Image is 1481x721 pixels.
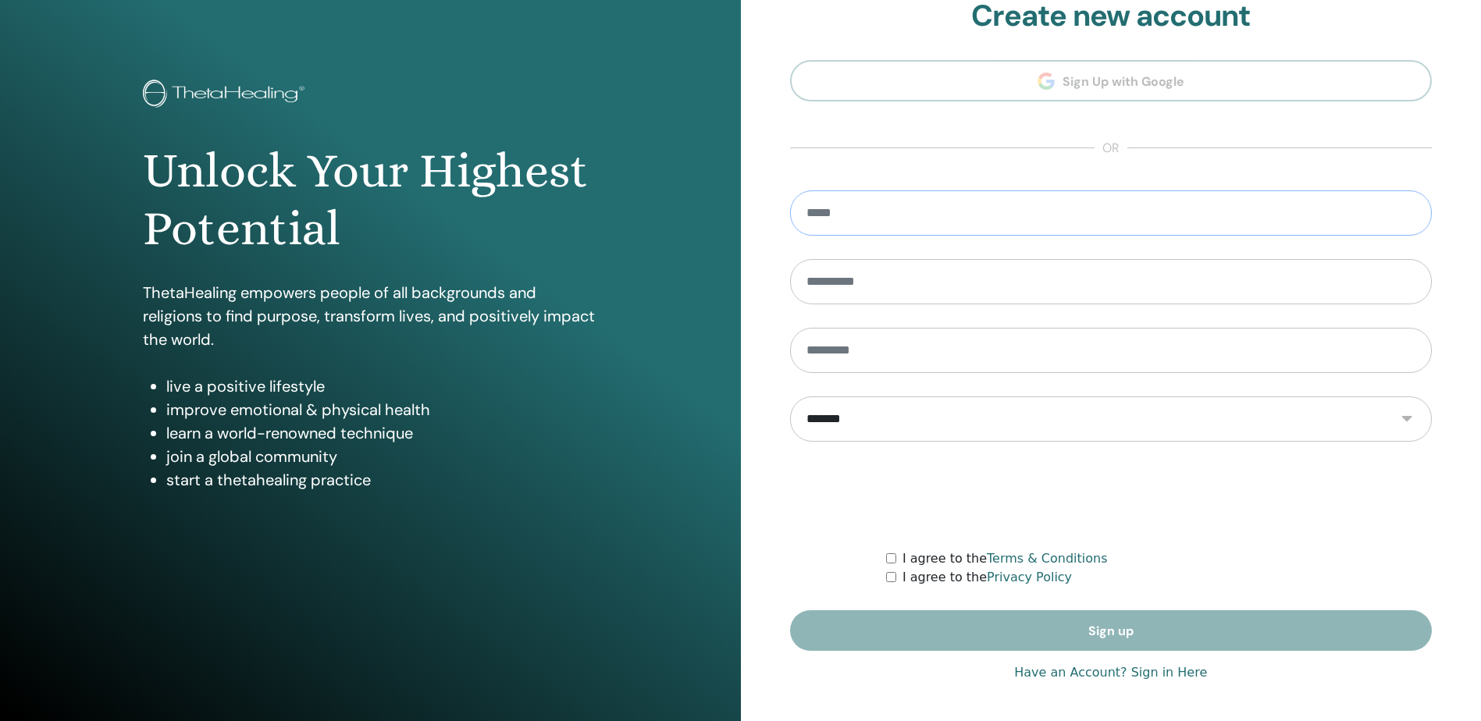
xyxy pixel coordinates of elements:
li: join a global community [166,445,597,468]
li: live a positive lifestyle [166,375,597,398]
a: Terms & Conditions [987,551,1107,566]
li: start a thetahealing practice [166,468,597,492]
p: ThetaHealing empowers people of all backgrounds and religions to find purpose, transform lives, a... [143,281,597,351]
h1: Unlock Your Highest Potential [143,142,597,258]
a: Privacy Policy [987,570,1072,584]
label: I agree to the [902,549,1108,568]
li: improve emotional & physical health [166,398,597,421]
a: Have an Account? Sign in Here [1014,663,1207,682]
label: I agree to the [902,568,1072,587]
iframe: reCAPTCHA [992,465,1230,526]
span: or [1095,139,1127,158]
li: learn a world-renowned technique [166,421,597,445]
